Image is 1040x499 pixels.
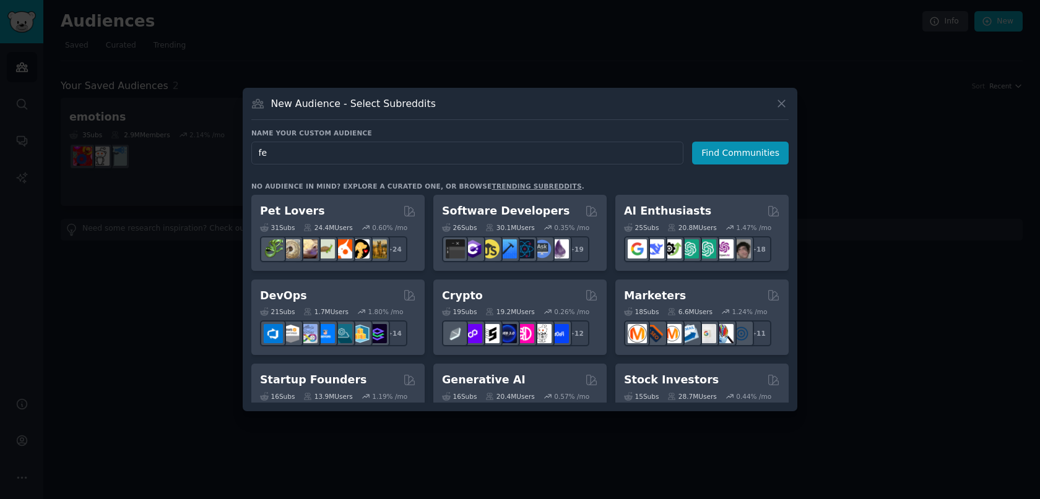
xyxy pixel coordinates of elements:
h2: Marketers [624,288,686,304]
div: 31 Sub s [260,223,295,232]
div: No audience in mind? Explore a curated one, or browse . [251,182,584,190]
img: Docker_DevOps [298,324,318,343]
a: trending subreddits [492,182,581,190]
div: 1.47 % /mo [736,223,771,232]
div: + 24 [381,236,407,262]
div: 20.8M Users [667,223,716,232]
div: 25 Sub s [624,223,659,232]
h3: New Audience - Select Subreddits [271,97,436,110]
img: DeepSeek [645,239,664,258]
img: ArtificalIntelligence [732,239,751,258]
div: 21 Sub s [260,307,295,316]
div: 1.24 % /mo [732,307,768,316]
div: 1.80 % /mo [368,307,404,316]
img: leopardgeckos [298,239,318,258]
div: 0.44 % /mo [736,392,771,401]
img: 0xPolygon [463,324,482,343]
img: web3 [498,324,517,343]
img: PetAdvice [350,239,370,258]
div: + 14 [381,320,407,346]
h2: DevOps [260,288,307,304]
div: 6.6M Users [667,307,713,316]
div: 1.19 % /mo [372,392,407,401]
img: MarketingResearch [714,324,734,343]
img: herpetology [264,239,283,258]
img: PlatformEngineers [368,324,387,343]
div: 20.4M Users [485,392,534,401]
img: chatgpt_prompts_ [697,239,716,258]
div: 15 Sub s [624,392,659,401]
h2: Startup Founders [260,372,366,388]
h2: AI Enthusiasts [624,203,711,219]
h2: Software Developers [442,203,570,219]
img: OnlineMarketing [732,324,751,343]
img: AskMarketing [662,324,682,343]
div: 1.7M Users [303,307,349,316]
div: + 19 [563,236,589,262]
img: AskComputerScience [532,239,552,258]
img: turtle [316,239,335,258]
img: ethstaker [480,324,500,343]
img: aws_cdk [350,324,370,343]
h2: Pet Lovers [260,203,325,219]
div: 0.35 % /mo [554,223,589,232]
img: CryptoNews [532,324,552,343]
div: + 18 [745,236,771,262]
img: learnjavascript [480,239,500,258]
img: csharp [463,239,482,258]
img: cockatiel [333,239,352,258]
img: elixir [550,239,569,258]
h2: Crypto [442,288,483,304]
div: 18 Sub s [624,307,659,316]
div: 16 Sub s [442,392,477,401]
img: azuredevops [264,324,283,343]
div: 13.9M Users [303,392,352,401]
img: bigseo [645,324,664,343]
input: Pick a short name, like "Digital Marketers" or "Movie-Goers" [251,142,683,164]
img: ballpython [281,239,300,258]
img: googleads [697,324,716,343]
img: defi_ [550,324,569,343]
div: 28.7M Users [667,392,716,401]
div: 0.60 % /mo [372,223,407,232]
img: DevOpsLinks [316,324,335,343]
img: dogbreed [368,239,387,258]
div: 19 Sub s [442,307,477,316]
div: 30.1M Users [485,223,534,232]
div: 0.26 % /mo [554,307,589,316]
img: defiblockchain [515,324,534,343]
img: AWS_Certified_Experts [281,324,300,343]
img: software [446,239,465,258]
img: AItoolsCatalog [662,239,682,258]
div: 26 Sub s [442,223,477,232]
div: + 12 [563,320,589,346]
h2: Stock Investors [624,372,719,388]
h2: Generative AI [442,372,526,388]
img: GoogleGeminiAI [628,239,647,258]
button: Find Communities [692,142,789,164]
img: content_marketing [628,324,647,343]
img: OpenAIDev [714,239,734,258]
img: platformengineering [333,324,352,343]
div: 16 Sub s [260,392,295,401]
div: 19.2M Users [485,307,534,316]
img: iOSProgramming [498,239,517,258]
img: reactnative [515,239,534,258]
div: + 11 [745,320,771,346]
img: chatgpt_promptDesign [680,239,699,258]
img: Emailmarketing [680,324,699,343]
div: 24.4M Users [303,223,352,232]
img: ethfinance [446,324,465,343]
h3: Name your custom audience [251,129,789,137]
div: 0.57 % /mo [554,392,589,401]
